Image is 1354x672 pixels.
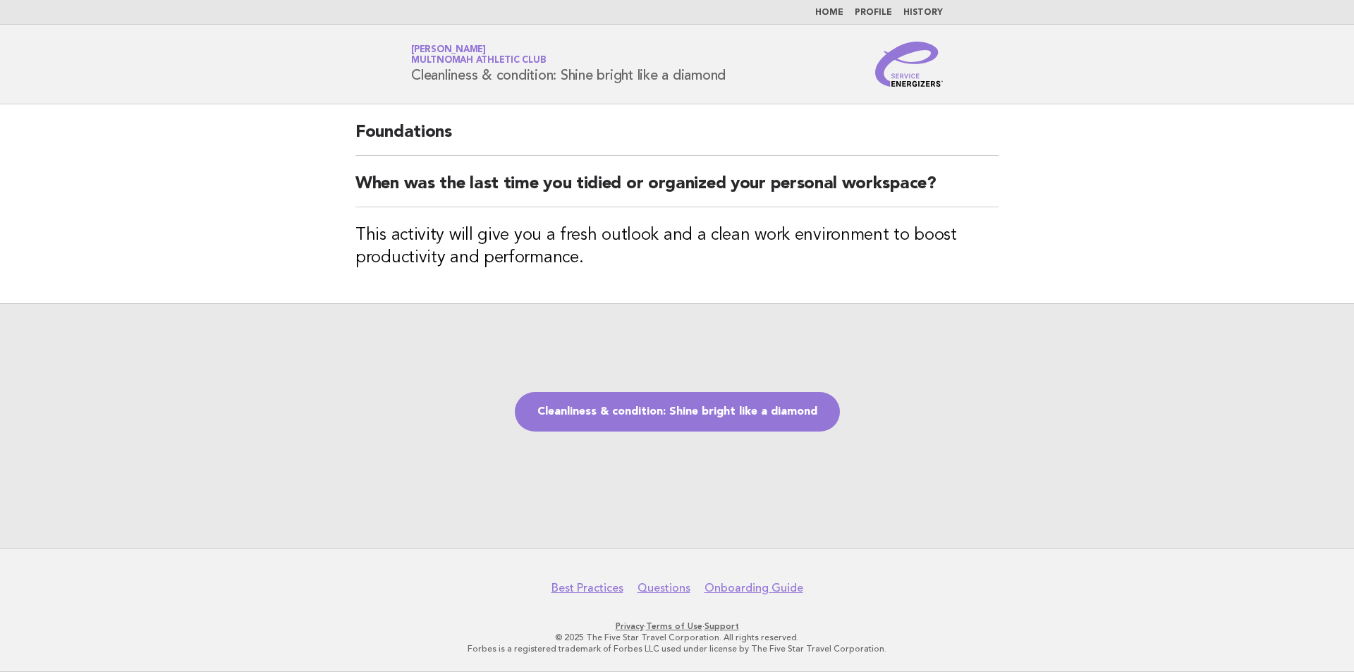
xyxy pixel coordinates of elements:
a: Profile [855,8,892,17]
p: © 2025 The Five Star Travel Corporation. All rights reserved. [245,632,1109,643]
a: Support [705,621,739,631]
h2: When was the last time you tidied or organized your personal workspace? [355,173,999,207]
span: Multnomah Athletic Club [411,56,546,66]
a: Terms of Use [646,621,702,631]
img: Service Energizers [875,42,943,87]
a: Home [815,8,843,17]
p: Forbes is a registered trademark of Forbes LLC used under license by The Five Star Travel Corpora... [245,643,1109,654]
a: Questions [638,581,690,595]
a: [PERSON_NAME]Multnomah Athletic Club [411,45,546,65]
h3: This activity will give you a fresh outlook and a clean work environment to boost productivity an... [355,224,999,269]
a: Best Practices [551,581,623,595]
a: Cleanliness & condition: Shine bright like a diamond [515,392,840,432]
a: Onboarding Guide [705,581,803,595]
a: History [903,8,943,17]
h2: Foundations [355,121,999,156]
h1: Cleanliness & condition: Shine bright like a diamond [411,46,726,83]
p: · · [245,621,1109,632]
a: Privacy [616,621,644,631]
